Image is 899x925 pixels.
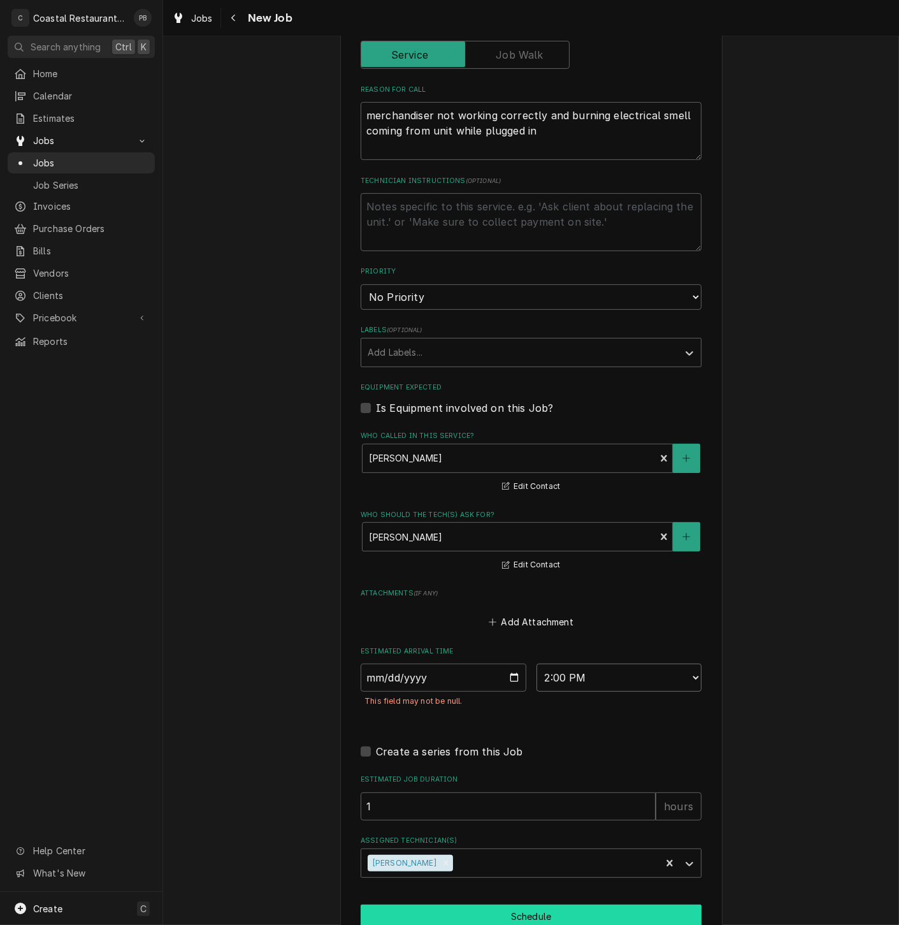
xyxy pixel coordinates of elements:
span: Vendors [33,266,148,280]
select: Time Select [536,664,702,692]
div: Attachments [361,588,701,630]
a: Bills [8,240,155,261]
span: Calendar [33,89,148,103]
button: Edit Contact [500,557,562,573]
a: Vendors [8,263,155,284]
span: Home [33,67,148,80]
span: Create [33,903,62,914]
label: Is Equipment involved on this Job? [376,400,553,416]
a: Invoices [8,196,155,217]
div: Field Errors [361,692,701,711]
a: Go to Help Center [8,840,155,861]
span: Ctrl [115,40,132,54]
svg: Create New Contact [682,532,690,541]
label: Technician Instructions [361,176,701,186]
span: Jobs [33,156,148,170]
span: Purchase Orders [33,222,148,235]
span: Clients [33,289,148,302]
div: Labels [361,325,701,367]
span: Jobs [33,134,129,147]
label: Attachments [361,588,701,599]
div: hours [656,792,701,820]
span: Job Series [33,178,148,192]
button: Add Attachment [487,613,576,630]
a: Calendar [8,85,155,106]
span: Search anything [31,40,101,54]
span: Jobs [191,11,213,25]
div: Remove Phill Blush [439,855,453,871]
label: Who called in this service? [361,431,701,441]
span: ( optional ) [387,326,422,333]
span: K [141,40,147,54]
input: Date [361,664,526,692]
label: Priority [361,266,701,277]
span: Bills [33,244,148,258]
div: Phill Blush's Avatar [134,9,152,27]
div: Job Type [361,24,701,69]
span: ( optional ) [466,177,501,184]
div: Estimated Arrival Time [361,646,701,721]
span: Reports [33,335,148,348]
label: Equipment Expected [361,382,701,393]
a: Go to Pricebook [8,307,155,328]
div: Assigned Technician(s) [361,836,701,877]
span: What's New [33,866,147,880]
label: Estimated Job Duration [361,775,701,785]
div: Coastal Restaurant Repair [33,11,127,25]
label: Labels [361,325,701,335]
div: [PERSON_NAME] [368,855,439,871]
div: Reason For Call [361,85,701,160]
button: Create New Contact [673,444,700,473]
button: Create New Contact [673,522,700,551]
div: Priority [361,266,701,309]
span: C [140,902,147,915]
button: Search anythingCtrlK [8,36,155,58]
span: Help Center [33,844,147,857]
div: Who should the tech(s) ask for? [361,510,701,573]
div: Estimated Job Duration [361,775,701,820]
label: Who should the tech(s) ask for? [361,510,701,520]
button: Edit Contact [500,479,562,495]
a: Purchase Orders [8,218,155,239]
a: Estimates [8,108,155,129]
textarea: merchandiser not working correctly and burning electrical smell coming from unit while plugged in [361,102,701,160]
a: Go to What's New [8,863,155,884]
span: ( if any ) [414,590,438,597]
a: Jobs [167,8,218,29]
a: Go to Jobs [8,130,155,151]
div: C [11,9,29,27]
a: Reports [8,331,155,352]
label: Create a series from this Job [376,744,523,759]
a: Clients [8,285,155,306]
span: Estimates [33,112,148,125]
div: Technician Instructions [361,176,701,251]
a: Job Series [8,175,155,196]
label: Assigned Technician(s) [361,836,701,846]
span: New Job [244,10,292,27]
label: Reason For Call [361,85,701,95]
span: Invoices [33,200,148,213]
div: Who called in this service? [361,431,701,494]
svg: Create New Contact [682,454,690,463]
div: PB [134,9,152,27]
span: Pricebook [33,311,129,324]
a: Jobs [8,152,155,173]
div: Equipment Expected [361,382,701,415]
label: Estimated Arrival Time [361,646,701,657]
button: Navigate back [224,8,244,28]
a: Home [8,63,155,84]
